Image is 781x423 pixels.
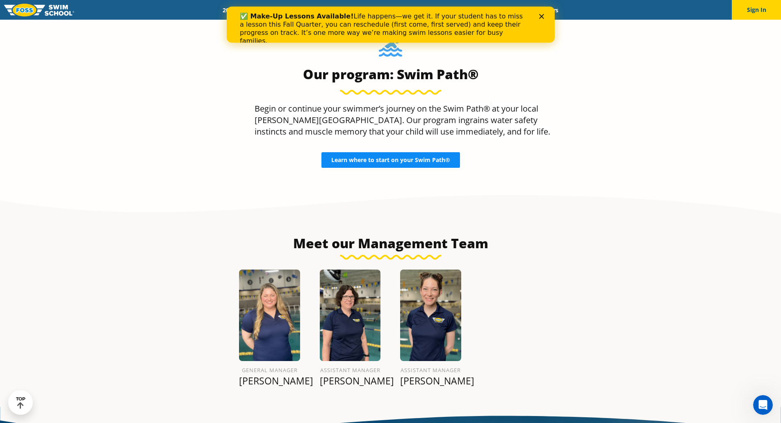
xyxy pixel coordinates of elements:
p: [PERSON_NAME] [320,375,381,386]
h3: Meet our Management Team [197,235,584,252]
a: Careers [531,6,565,14]
a: Schools [267,6,301,14]
iframe: Intercom live chat [753,395,773,415]
img: Foss-Location-Swimming-Pool-Person.svg [379,34,402,62]
iframe: Intercom live chat banner [227,7,555,43]
div: Close [312,7,321,12]
h6: Assistant Manager [320,365,381,375]
span: Begin or continue your swimmer’s journey on the Swim Path® [255,103,490,114]
a: Blog [505,6,531,14]
a: Swim Like [PERSON_NAME] [419,6,506,14]
b: ✅ Make-Up Lessons Available! [13,6,127,14]
h6: General Manager [239,365,300,375]
span: at your local [PERSON_NAME][GEOGRAPHIC_DATA]. Our program ingrains water safety instincts and mus... [255,103,550,137]
img: Aleina-Weiss-1.png [400,270,461,361]
div: Life happens—we get it. If your student has to miss a lesson this Fall Quarter, you can reschedul... [13,6,302,39]
span: Learn where to start on your Swim Path® [331,157,450,163]
a: 2025 Calendar [216,6,267,14]
a: About FOSS [373,6,419,14]
a: Swim Path® Program [301,6,373,14]
img: FOSS Swim School Logo [4,4,74,16]
div: TOP [16,396,25,409]
h3: Our program: Swim Path® [255,66,527,82]
h6: Assistant Manager [400,365,461,375]
p: [PERSON_NAME] [239,375,300,386]
p: [PERSON_NAME] [400,375,461,386]
img: Deb-Almberg.png [320,270,381,361]
img: Hannah-Linderman.png [239,270,300,361]
a: Learn where to start on your Swim Path® [321,152,460,168]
